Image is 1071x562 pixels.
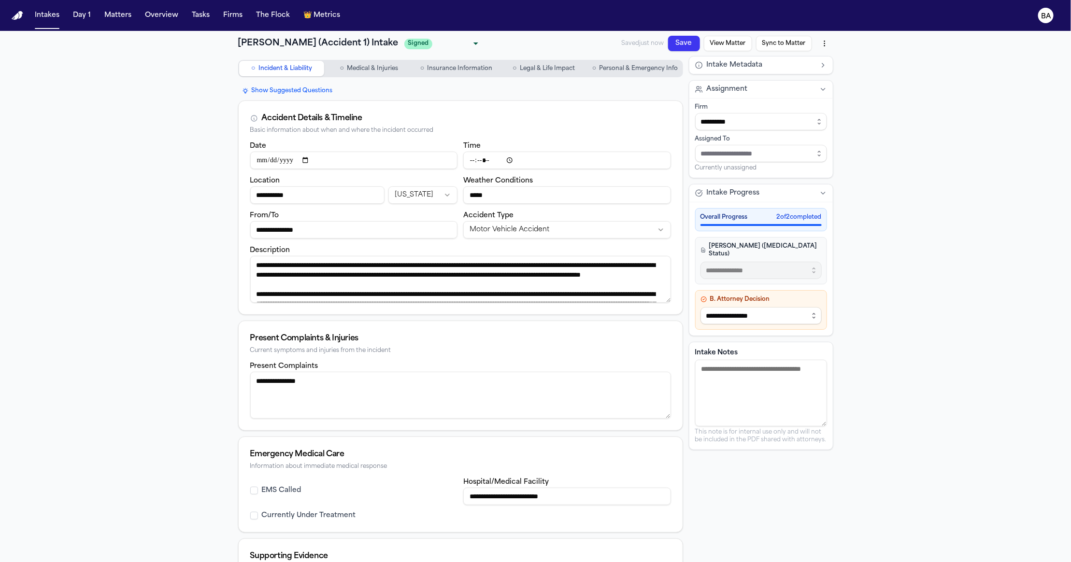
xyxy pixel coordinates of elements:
button: Go to Medical & Injuries [326,61,412,76]
div: Current symptoms and injuries from the incident [250,347,671,354]
span: Incident & Liability [258,65,312,72]
span: Intake Metadata [707,60,763,70]
span: ○ [592,64,596,73]
button: Incident state [388,186,457,204]
button: Firms [219,7,246,24]
button: Intake Metadata [689,56,833,74]
span: Saved just now [622,40,664,47]
h4: B. Attorney Decision [700,295,822,303]
span: ○ [251,64,255,73]
button: crownMetrics [300,7,344,24]
textarea: Intake notes [695,360,827,426]
button: Overview [141,7,182,24]
label: Description [250,247,290,254]
button: Go to Incident & Liability [239,61,325,76]
button: Assignment [689,81,833,98]
input: Assign to staff member [695,145,827,162]
label: Weather Conditions [463,177,533,184]
label: Currently Under Treatment [262,511,356,520]
div: Basic information about when and where the incident occurred [250,127,671,134]
label: EMS Called [262,486,301,495]
span: Personal & Emergency Info [599,65,678,72]
h4: [PERSON_NAME] ([MEDICAL_DATA] Status) [700,242,822,258]
label: From/To [250,212,279,219]
div: Emergency Medical Care [250,449,671,460]
button: Sync to Matter [756,36,812,51]
label: Intake Notes [695,348,827,358]
button: Intake Progress [689,184,833,202]
label: Date [250,142,267,150]
input: From/To destination [250,221,458,239]
button: Go to Insurance Information [414,61,499,76]
div: Present Complaints & Injuries [250,333,671,344]
input: Weather conditions [463,186,671,204]
textarea: Incident description [250,256,671,303]
span: Insurance Information [427,65,492,72]
button: More actions [816,35,833,52]
div: Information about immediate medical response [250,463,671,470]
div: Supporting Evidence [250,550,671,562]
button: View Matter [704,36,752,51]
input: Incident time [463,152,671,169]
button: Intakes [31,7,63,24]
input: Select firm [695,113,827,130]
span: ○ [340,64,344,73]
button: Go to Personal & Emergency Info [588,61,682,76]
button: Matters [100,7,135,24]
span: Assignment [707,84,748,94]
span: Signed [404,39,433,49]
h1: [PERSON_NAME] (Accident 1) Intake [238,37,399,50]
span: ○ [420,64,424,73]
span: Intake Progress [707,188,760,198]
div: Update intake status [404,37,482,50]
a: Home [12,11,23,20]
label: Present Complaints [250,363,318,370]
button: The Flock [252,7,294,24]
label: Hospital/Medical Facility [463,478,549,486]
label: Location [250,177,280,184]
button: Show Suggested Questions [238,85,337,97]
span: Legal & Life Impact [520,65,575,72]
button: Day 1 [69,7,95,24]
span: ○ [513,64,516,73]
input: Hospital or medical facility [463,488,671,505]
span: 2 of 2 completed [777,213,822,221]
button: Save [668,36,700,51]
div: Firm [695,103,827,111]
p: This note is for internal use only and will not be included in the PDF shared with attorneys. [695,428,827,444]
textarea: Present complaints [250,372,671,419]
span: Currently unassigned [695,164,757,172]
label: Time [463,142,481,150]
img: Finch Logo [12,11,23,20]
input: Incident date [250,152,458,169]
span: Medical & Injuries [347,65,398,72]
button: Go to Legal & Life Impact [501,61,586,76]
button: Tasks [188,7,214,24]
span: Overall Progress [700,213,748,221]
div: Accident Details & Timeline [262,112,362,124]
label: Accident Type [463,212,514,219]
input: Incident location [250,186,385,204]
div: Assigned To [695,135,827,143]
